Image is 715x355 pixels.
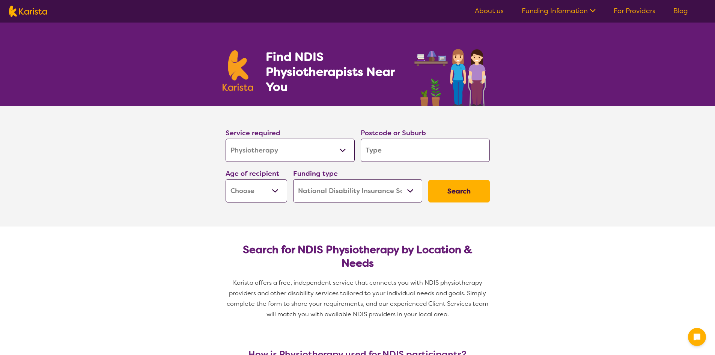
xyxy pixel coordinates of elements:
[232,243,484,270] h2: Search for NDIS Physiotherapy by Location & Needs
[361,128,426,137] label: Postcode or Suburb
[226,169,279,178] label: Age of recipient
[614,6,655,15] a: For Providers
[266,49,405,94] h1: Find NDIS Physiotherapists Near You
[412,41,492,106] img: physiotherapy
[361,139,490,162] input: Type
[9,6,47,17] img: Karista logo
[293,169,338,178] label: Funding type
[428,180,490,202] button: Search
[223,278,493,320] p: Karista offers a free, independent service that connects you with NDIS physiotherapy providers an...
[673,6,688,15] a: Blog
[522,6,596,15] a: Funding Information
[226,128,280,137] label: Service required
[223,50,253,91] img: Karista logo
[475,6,504,15] a: About us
